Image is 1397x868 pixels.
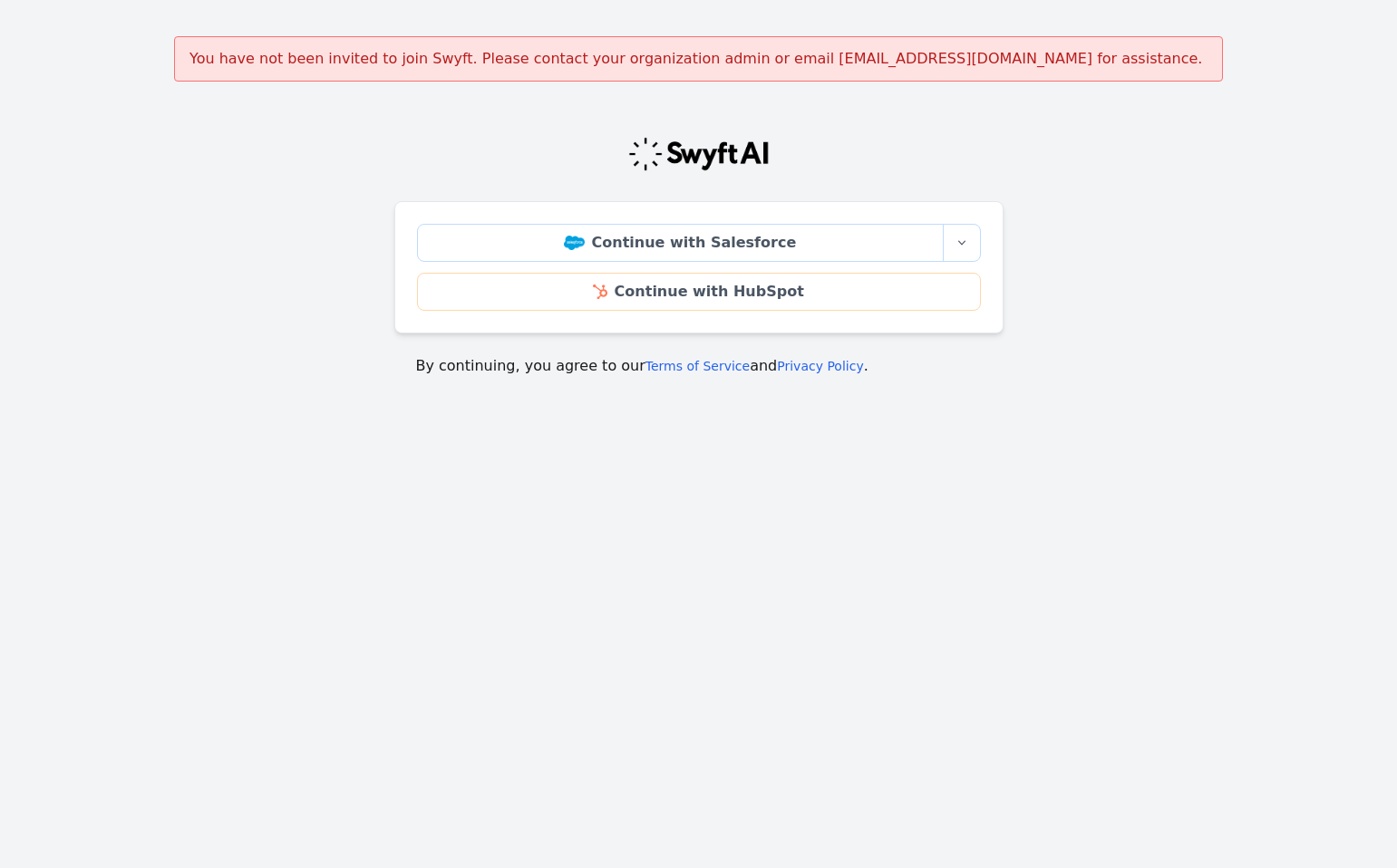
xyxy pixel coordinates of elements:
div: You have not been invited to join Swyft. Please contact your organization admin or email [EMAIL_A... [174,36,1223,82]
img: Swyft Logo [627,136,771,172]
a: Privacy Policy [777,359,863,373]
a: Terms of Service [645,359,750,373]
p: By continuing, you agree to our and . [416,355,982,377]
a: Continue with Salesforce [417,224,944,262]
img: HubSpot [593,285,606,299]
a: Continue with HubSpot [417,273,981,311]
img: Salesforce [564,236,585,250]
